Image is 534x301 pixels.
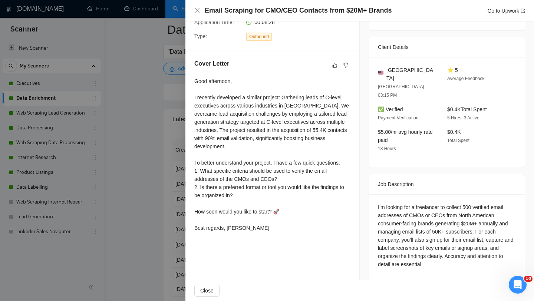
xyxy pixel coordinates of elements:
span: Payment Verification [378,115,418,120]
span: like [332,62,337,68]
span: 13 Hours [378,146,396,151]
div: I’m looking for a freelancer to collect 500 verified email addresses of CMOs or CEOs from North A... [378,203,516,268]
span: Application Time: [194,19,234,25]
span: $0.4K [447,129,461,135]
img: 🇺🇸 [378,70,383,75]
span: Total Spent [447,138,469,143]
span: 10 [524,276,533,282]
h5: Cover Letter [194,59,229,68]
span: close [194,7,200,13]
div: Job Description [378,174,516,194]
span: 5 Hires, 3 Active [447,115,479,120]
span: $0.4K Total Spent [447,106,487,112]
span: $5.00/hr avg hourly rate paid [378,129,433,143]
span: 00:08:28 [254,19,275,25]
button: Close [194,285,220,297]
span: export [521,9,525,13]
span: dislike [343,62,349,68]
span: Type: [194,33,207,39]
h4: Email Scraping for CMO/CEO Contacts from $20M+ Brands [205,6,392,15]
button: Close [194,7,200,14]
div: Client Details [378,37,516,57]
span: ⭐ 5 [447,67,458,73]
span: [GEOGRAPHIC_DATA] 03:15 PM [378,84,424,98]
a: Go to Upworkexport [487,8,525,14]
span: Average Feedback [447,76,485,81]
iframe: Intercom live chat [509,276,527,294]
span: Outbound [246,33,272,41]
div: Good afternoon, I recently developed a similar project: Gathering leads of C-level executives acr... [194,77,350,232]
span: ✅ Verified [378,106,403,112]
button: dislike [342,61,350,70]
span: Close [200,287,214,295]
span: [GEOGRAPHIC_DATA] [386,66,435,82]
button: like [330,61,339,70]
span: clock-circle [246,20,251,25]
